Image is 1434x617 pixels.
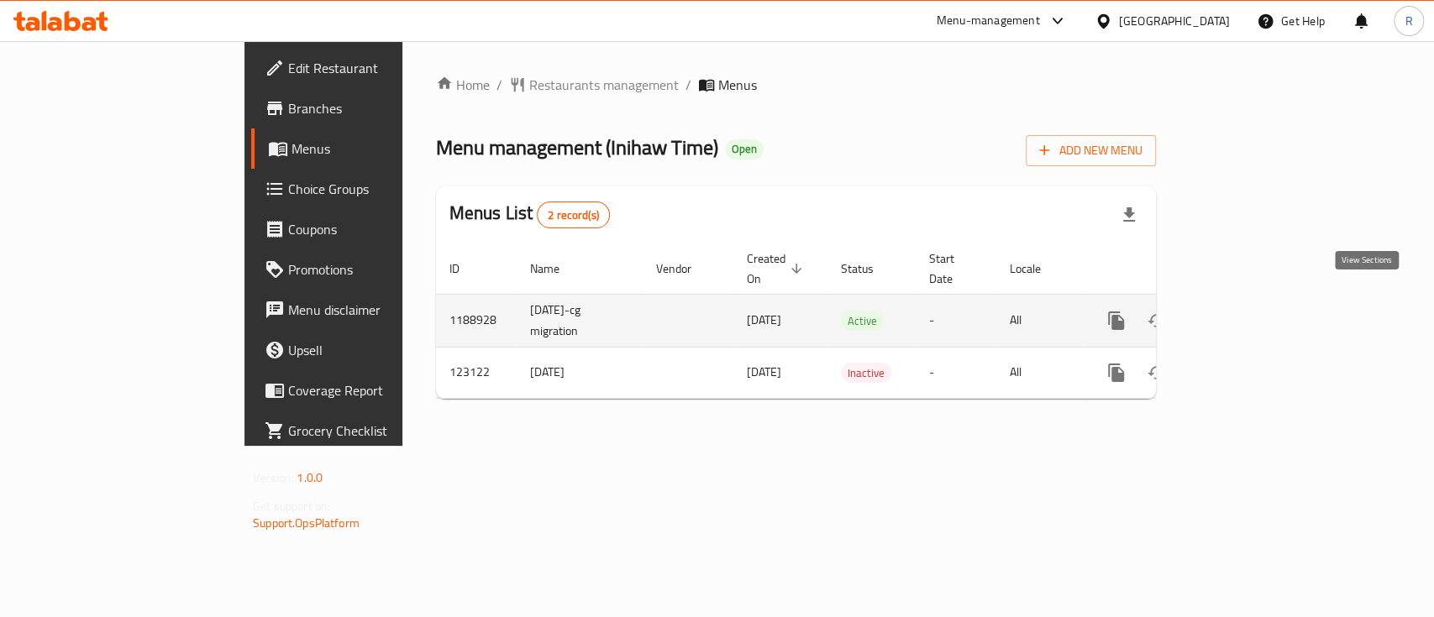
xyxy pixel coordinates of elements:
span: Menus [718,75,757,95]
button: Add New Menu [1026,135,1156,166]
span: Inactive [841,363,891,383]
div: Active [841,311,884,331]
span: Menu management ( Inihaw Time ) [436,128,718,166]
a: Coverage Report [251,370,484,410]
span: Version: [253,467,294,489]
li: / [685,75,691,95]
span: Status [841,259,896,279]
span: Menu disclaimer [288,300,470,320]
span: Coverage Report [288,380,470,400]
td: [DATE] [517,347,643,398]
span: Coupons [288,219,470,239]
button: Change Status [1137,301,1177,341]
span: 2 record(s) [538,207,609,223]
span: Choice Groups [288,179,470,199]
span: [DATE] [747,309,781,331]
span: Edit Restaurant [288,58,470,78]
td: - [916,294,996,347]
span: Get support on: [253,495,330,517]
span: Active [841,311,884,331]
span: Branches [288,98,470,118]
div: Menu-management [937,11,1040,31]
span: R [1405,12,1412,30]
span: Upsell [288,340,470,360]
h2: Menus List [449,201,610,228]
a: Coupons [251,209,484,249]
a: Branches [251,88,484,128]
span: Vendor [656,259,713,279]
a: Upsell [251,330,484,370]
span: Open [725,142,764,156]
table: enhanced table [436,243,1271,399]
a: Menu disclaimer [251,290,484,330]
div: Inactive [841,363,891,383]
span: Restaurants management [529,75,679,95]
div: [GEOGRAPHIC_DATA] [1119,12,1230,30]
a: Edit Restaurant [251,48,484,88]
th: Actions [1083,243,1271,295]
div: Total records count [537,201,610,228]
button: more [1096,301,1137,341]
span: Name [530,259,581,279]
a: Menus [251,128,484,169]
span: ID [449,259,481,279]
span: Promotions [288,259,470,280]
a: Support.OpsPlatform [253,512,360,534]
li: / [496,75,502,95]
span: Start Date [929,248,976,289]
a: Choice Groups [251,169,484,209]
td: [DATE]-cg migration [517,294,643,347]
span: Locale [1010,259,1063,279]
a: Restaurants management [509,75,679,95]
div: Export file [1109,195,1149,235]
td: All [996,347,1083,398]
a: Promotions [251,249,484,290]
span: 1.0.0 [297,467,323,489]
span: Created On [747,248,807,289]
td: - [916,347,996,398]
nav: breadcrumb [436,75,1156,95]
span: Grocery Checklist [288,421,470,441]
div: Open [725,139,764,159]
span: [DATE] [747,361,781,383]
td: All [996,294,1083,347]
span: Menus [292,139,470,159]
a: Grocery Checklist [251,410,484,451]
button: Change Status [1137,353,1177,393]
span: Add New Menu [1039,140,1142,161]
button: more [1096,353,1137,393]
